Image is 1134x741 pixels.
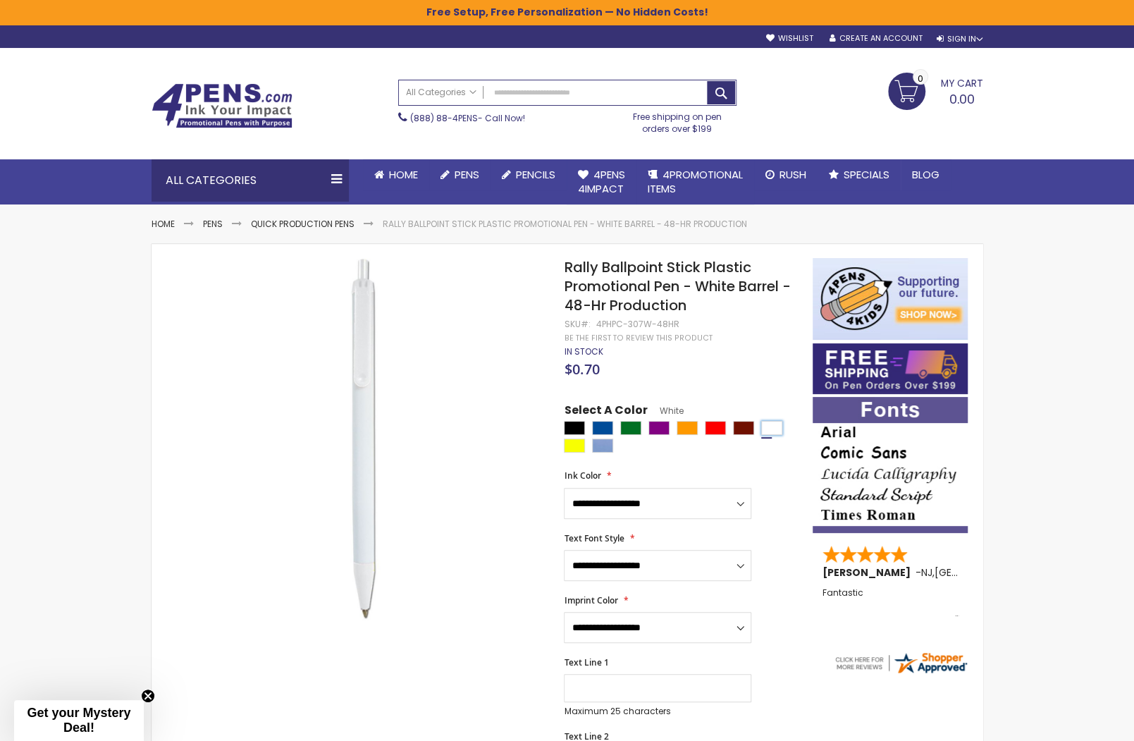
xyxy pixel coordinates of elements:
[592,439,613,453] div: Pacific Blue
[592,421,613,435] div: Dark Blue
[567,159,636,205] a: 4Pens4impact
[564,333,712,343] a: Be the first to review this product
[833,650,968,675] img: 4pens.com widget logo
[733,421,754,435] div: Maroon
[152,83,292,128] img: 4Pens Custom Pens and Promotional Products
[410,112,478,124] a: (888) 88-4PENS
[389,167,418,182] span: Home
[754,159,818,190] a: Rush
[429,159,491,190] a: Pens
[677,421,698,435] div: Orange
[935,565,1038,580] span: [GEOGRAPHIC_DATA]
[918,72,923,85] span: 0
[180,257,546,623] img: 4phpc-307w_orlando_value_click_stick_pen_white_body-white_1_1.jpg
[406,87,476,98] span: All Categories
[620,421,641,435] div: Green
[949,90,975,108] span: 0.00
[27,706,130,735] span: Get your Mystery Deal!
[564,439,585,453] div: Yellow
[829,33,922,44] a: Create an Account
[647,405,683,417] span: White
[936,34,982,44] div: Sign In
[765,33,813,44] a: Wishlist
[399,80,483,104] a: All Categories
[564,532,624,544] span: Text Font Style
[818,159,901,190] a: Specials
[564,346,603,357] div: Availability
[564,421,585,435] div: Black
[564,345,603,357] span: In stock
[779,167,806,182] span: Rush
[564,656,608,668] span: Text Line 1
[813,258,968,340] img: 4pens 4 kids
[363,159,429,190] a: Home
[636,159,754,205] a: 4PROMOTIONALITEMS
[251,218,355,230] a: Quick Production Pens
[648,167,743,196] span: 4PROMOTIONAL ITEMS
[152,218,175,230] a: Home
[705,421,726,435] div: Red
[455,167,479,182] span: Pens
[152,159,349,202] div: All Categories
[564,318,590,330] strong: SKU
[822,588,959,618] div: Fantastic
[564,706,751,717] p: Maximum 25 characters
[383,219,747,230] li: Rally Ballpoint Stick Plastic Promotional Pen - White Barrel - 48-Hr Production
[14,700,144,741] div: Get your Mystery Deal!Close teaser
[921,565,932,580] span: NJ
[618,106,737,134] div: Free shipping on pen orders over $199
[822,565,916,580] span: [PERSON_NAME]
[901,159,951,190] a: Blog
[888,73,983,108] a: 0.00 0
[1018,703,1134,741] iframe: Google Customer Reviews
[596,319,679,330] div: 4PHPC-307W-48HR
[564,360,599,379] span: $0.70
[844,167,889,182] span: Specials
[564,403,647,422] span: Select A Color
[410,112,525,124] span: - Call Now!
[491,159,567,190] a: Pencils
[833,666,968,678] a: 4pens.com certificate URL
[578,167,625,196] span: 4Pens 4impact
[813,397,968,533] img: font-personalization-examples
[648,421,670,435] div: Purple
[912,167,939,182] span: Blog
[564,594,617,606] span: Imprint Color
[516,167,555,182] span: Pencils
[564,257,790,315] span: Rally Ballpoint Stick Plastic Promotional Pen - White Barrel - 48-Hr Production
[916,565,1038,580] span: - ,
[813,343,968,394] img: Free shipping on orders over $199
[203,218,223,230] a: Pens
[564,470,600,482] span: Ink Color
[761,421,782,435] div: White
[141,689,155,703] button: Close teaser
